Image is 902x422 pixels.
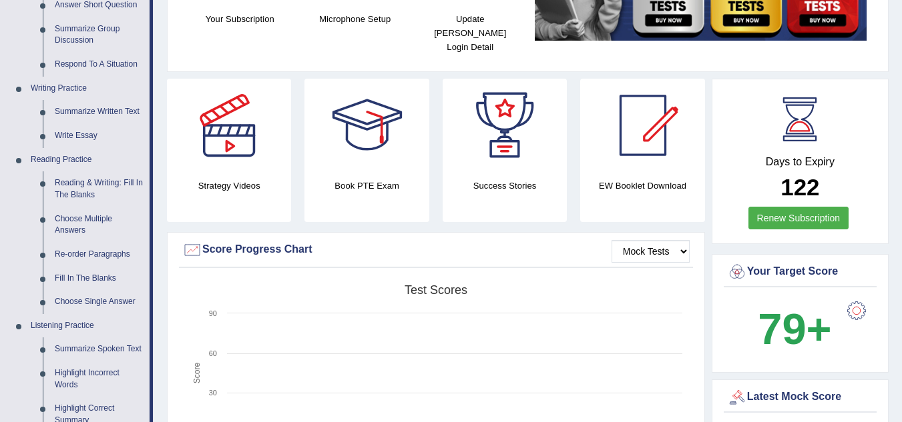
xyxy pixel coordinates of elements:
[49,337,150,361] a: Summarize Spoken Text
[405,283,467,297] tspan: Test scores
[182,240,690,260] div: Score Progress Chart
[49,243,150,267] a: Re-order Paragraphs
[167,179,291,193] h4: Strategy Videos
[189,12,291,26] h4: Your Subscription
[209,349,217,357] text: 60
[727,387,873,407] div: Latest Mock Score
[49,17,150,53] a: Summarize Group Discussion
[304,179,429,193] h4: Book PTE Exam
[25,148,150,172] a: Reading Practice
[25,314,150,338] a: Listening Practice
[49,361,150,397] a: Highlight Incorrect Words
[304,12,407,26] h4: Microphone Setup
[49,100,150,124] a: Summarize Written Text
[49,290,150,314] a: Choose Single Answer
[727,262,873,282] div: Your Target Score
[49,267,150,291] a: Fill In The Blanks
[780,174,819,200] b: 122
[49,171,150,207] a: Reading & Writing: Fill In The Blanks
[758,305,831,353] b: 79+
[209,389,217,397] text: 30
[419,12,521,54] h4: Update [PERSON_NAME] Login Detail
[727,156,873,168] h4: Days to Expiry
[49,207,150,243] a: Choose Multiple Answers
[443,179,567,193] h4: Success Stories
[49,53,150,77] a: Respond To A Situation
[192,363,202,384] tspan: Score
[209,309,217,317] text: 90
[49,124,150,148] a: Write Essay
[25,77,150,101] a: Writing Practice
[748,207,849,229] a: Renew Subscription
[580,179,704,193] h4: EW Booklet Download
